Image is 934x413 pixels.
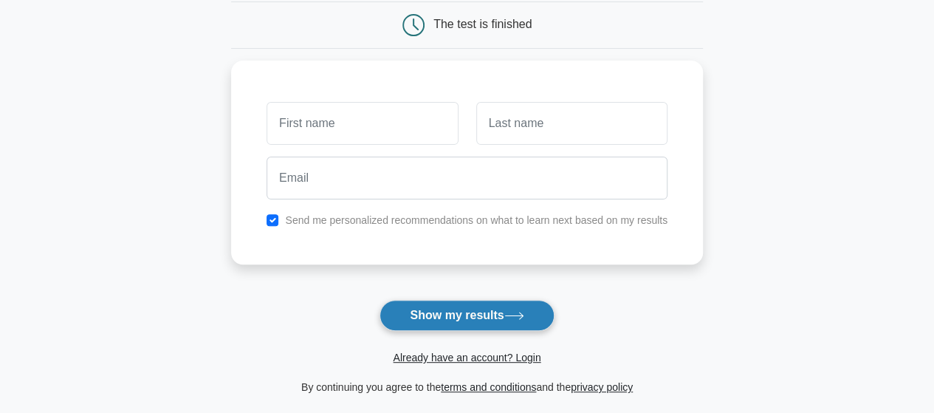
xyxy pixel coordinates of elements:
div: By continuing you agree to the and the [222,378,712,396]
div: The test is finished [433,18,532,30]
label: Send me personalized recommendations on what to learn next based on my results [285,214,667,226]
a: terms and conditions [441,381,536,393]
input: First name [267,102,458,145]
button: Show my results [380,300,554,331]
a: privacy policy [571,381,633,393]
input: Last name [476,102,667,145]
input: Email [267,157,667,199]
a: Already have an account? Login [393,352,540,363]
